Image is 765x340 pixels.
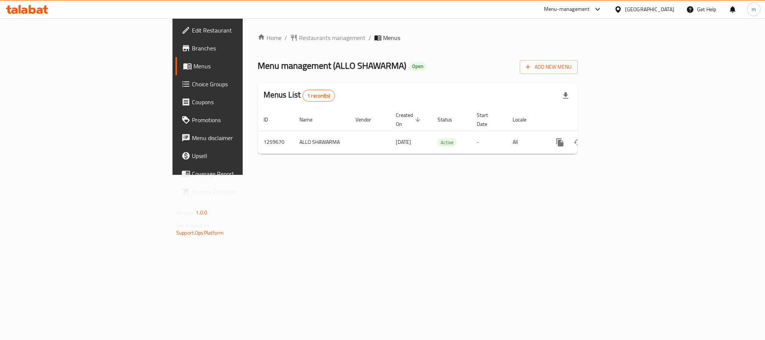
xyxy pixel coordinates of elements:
[551,133,569,151] button: more
[193,62,294,71] span: Menus
[192,115,294,124] span: Promotions
[544,5,590,14] div: Menu-management
[176,228,224,238] a: Support.OpsPlatform
[192,169,294,178] span: Coverage Report
[192,26,294,35] span: Edit Restaurant
[471,131,507,154] td: -
[752,5,756,13] span: m
[302,90,335,102] div: Total records count
[175,183,300,201] a: Grocery Checklist
[526,62,572,72] span: Add New Menu
[264,115,278,124] span: ID
[175,21,300,39] a: Edit Restaurant
[192,80,294,89] span: Choice Groups
[176,208,195,217] span: Version:
[258,57,406,74] span: Menu management ( ALLO SHAWARMA )
[355,115,381,124] span: Vendor
[383,33,400,42] span: Menus
[293,131,349,154] td: ALLO SHAWARMA
[477,111,498,129] span: Start Date
[545,108,629,131] th: Actions
[557,87,575,105] div: Export file
[175,129,300,147] a: Menu disclaimer
[438,138,457,147] span: Active
[368,33,371,42] li: /
[513,115,536,124] span: Locale
[175,111,300,129] a: Promotions
[192,98,294,106] span: Coupons
[192,44,294,53] span: Branches
[175,147,300,165] a: Upsell
[507,131,545,154] td: All
[192,133,294,142] span: Menu disclaimer
[409,63,426,69] span: Open
[175,57,300,75] a: Menus
[396,137,411,147] span: [DATE]
[264,89,335,102] h2: Menus List
[625,5,674,13] div: [GEOGRAPHIC_DATA]
[192,187,294,196] span: Grocery Checklist
[438,115,462,124] span: Status
[396,111,423,129] span: Created On
[299,33,366,42] span: Restaurants management
[176,220,211,230] span: Get support on:
[175,93,300,111] a: Coupons
[290,33,366,42] a: Restaurants management
[299,115,322,124] span: Name
[520,60,578,74] button: Add New Menu
[409,62,426,71] div: Open
[175,39,300,57] a: Branches
[303,92,335,99] span: 1 record(s)
[175,75,300,93] a: Choice Groups
[192,151,294,160] span: Upsell
[569,133,587,151] button: Change Status
[258,33,578,42] nav: breadcrumb
[196,208,207,217] span: 1.0.0
[175,165,300,183] a: Coverage Report
[258,108,629,154] table: enhanced table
